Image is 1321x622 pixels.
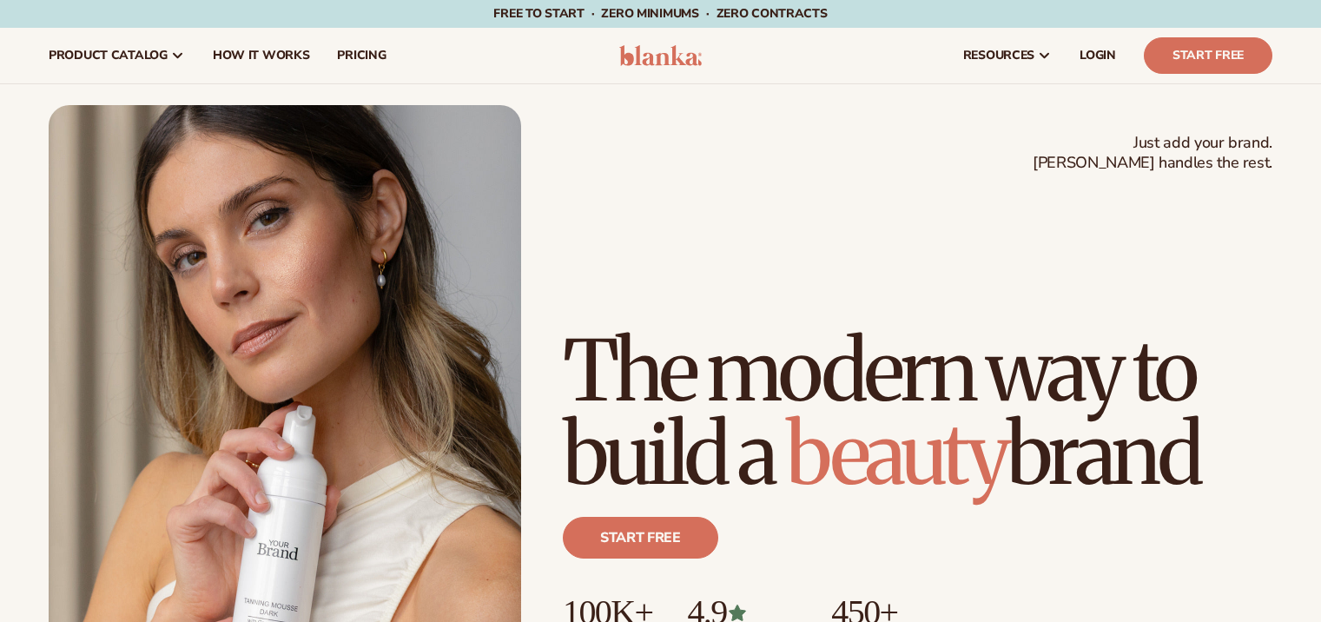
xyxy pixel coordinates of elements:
[949,28,1066,83] a: resources
[1144,37,1272,74] a: Start Free
[49,49,168,63] span: product catalog
[213,49,310,63] span: How It Works
[35,28,199,83] a: product catalog
[963,49,1034,63] span: resources
[563,329,1272,496] h1: The modern way to build a brand
[337,49,386,63] span: pricing
[1080,49,1116,63] span: LOGIN
[563,517,718,559] a: Start free
[1066,28,1130,83] a: LOGIN
[786,402,1007,506] span: beauty
[323,28,400,83] a: pricing
[619,45,702,66] img: logo
[199,28,324,83] a: How It Works
[1033,133,1272,174] span: Just add your brand. [PERSON_NAME] handles the rest.
[493,5,827,22] span: Free to start · ZERO minimums · ZERO contracts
